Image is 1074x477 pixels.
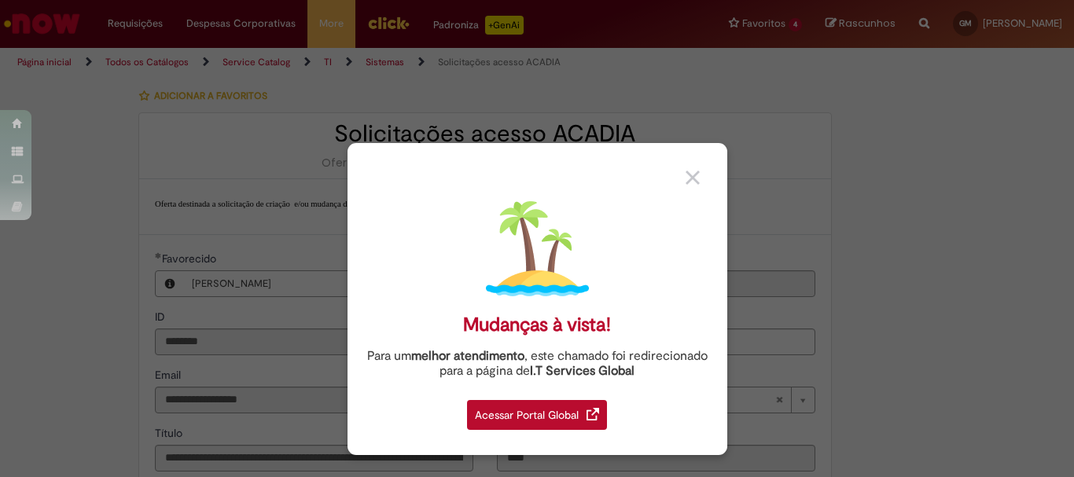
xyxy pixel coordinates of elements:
img: close_button_grey.png [686,171,700,185]
a: Acessar Portal Global [467,391,607,430]
div: Acessar Portal Global [467,400,607,430]
img: island.png [486,197,589,300]
div: Para um , este chamado foi redirecionado para a página de [359,349,715,379]
strong: melhor atendimento [411,348,524,364]
div: Mudanças à vista! [463,314,611,336]
img: redirect_link.png [587,408,599,420]
a: I.T Services Global [530,354,634,379]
